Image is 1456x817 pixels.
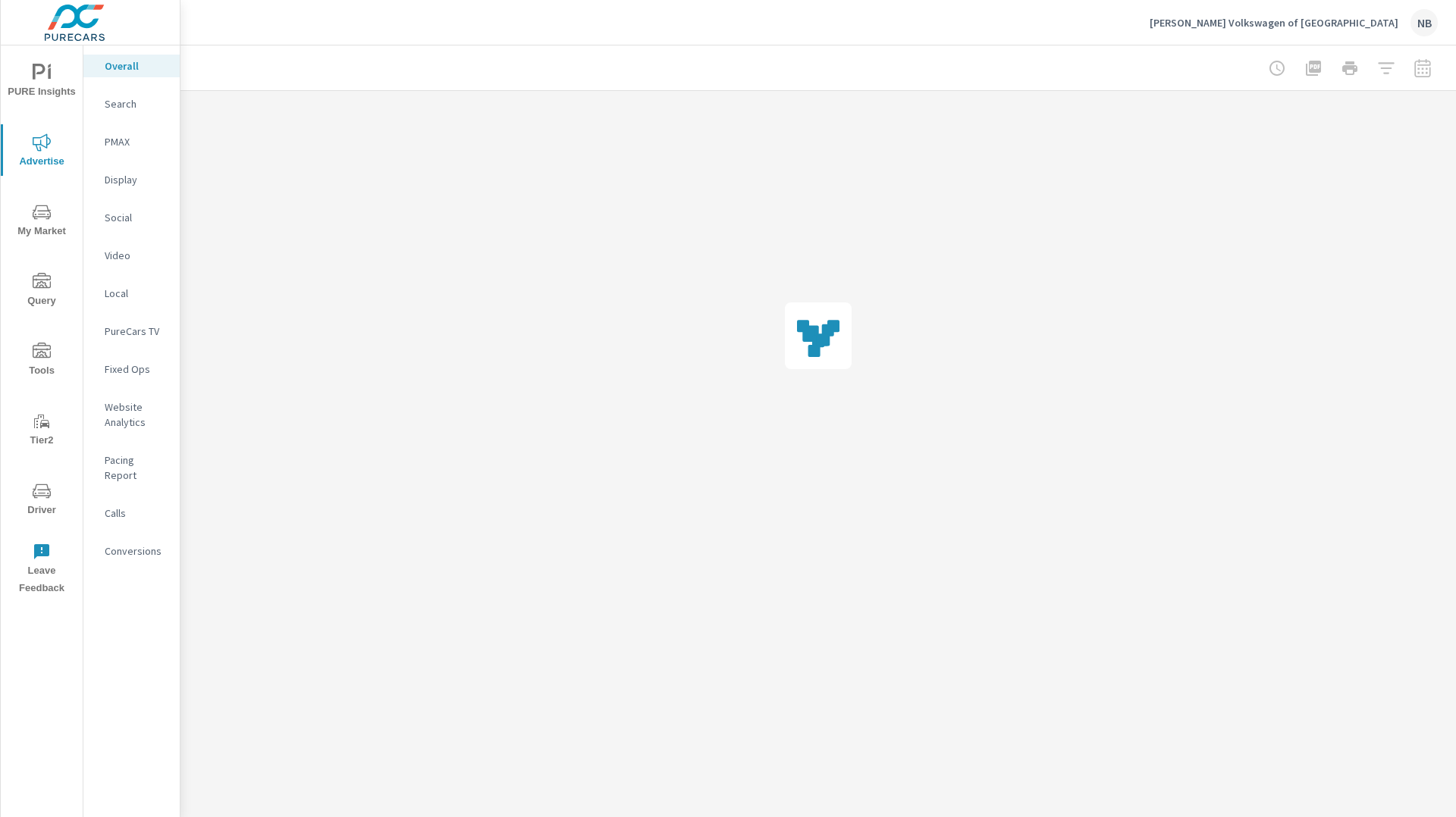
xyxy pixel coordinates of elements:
[1,45,83,603] div: nav menu
[105,324,168,339] p: PureCars TV
[83,320,180,343] div: PureCars TV
[83,206,180,229] div: Social
[105,452,168,483] p: Pacing Report
[105,210,168,225] p: Social
[105,506,168,521] p: Calls
[83,449,180,487] div: Pacing Report
[83,396,180,434] div: Website Analytics
[5,543,78,597] span: Leave Feedback
[105,172,168,187] p: Display
[105,248,168,263] p: Video
[105,58,168,74] p: Overall
[83,55,180,77] div: Overall
[5,343,78,380] span: Tools
[1150,16,1398,30] p: [PERSON_NAME] Volkswagen of [GEOGRAPHIC_DATA]
[105,399,168,430] p: Website Analytics
[105,286,168,301] p: Local
[5,482,78,519] span: Driver
[83,282,180,305] div: Local
[5,412,78,449] span: Tier2
[83,244,180,267] div: Video
[5,133,78,171] span: Advertise
[83,130,180,153] div: PMAX
[105,134,168,149] p: PMAX
[105,96,168,111] p: Search
[83,92,180,115] div: Search
[83,502,180,524] div: Calls
[83,358,180,380] div: Fixed Ops
[5,203,78,240] span: My Market
[5,273,78,310] span: Query
[83,168,180,191] div: Display
[5,64,78,101] span: PURE Insights
[1410,9,1438,36] div: NB
[105,543,168,559] p: Conversions
[105,362,168,377] p: Fixed Ops
[83,540,180,562] div: Conversions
